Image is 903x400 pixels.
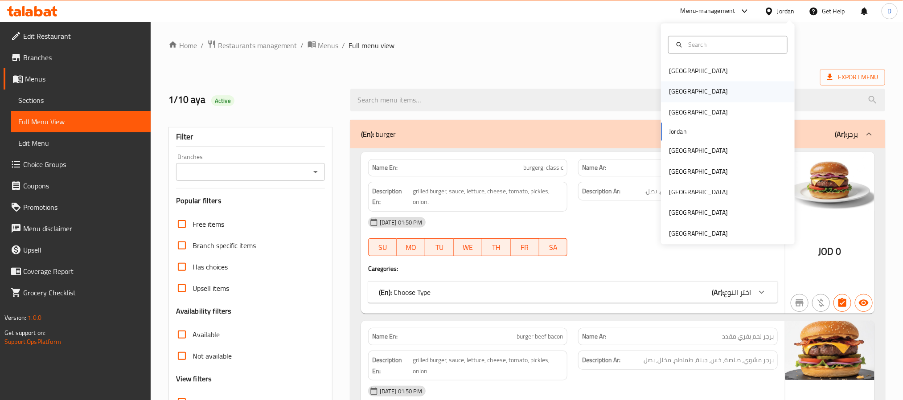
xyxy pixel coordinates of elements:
div: [GEOGRAPHIC_DATA] [669,188,728,197]
span: Promotions [23,202,144,212]
strong: Name En: [372,163,398,172]
a: Home [168,40,197,51]
span: grilled burger, sauce, lettuce, cheese, tomato, pickles, onion [413,355,563,376]
span: Has choices [193,261,228,272]
span: burger beef bacon [517,332,563,341]
strong: Name Ar: [582,332,606,341]
span: grilled burger, sauce, lettuce, cheese, tomato, pickles, onion. [413,186,564,208]
span: Restaurants management [218,40,297,51]
button: SU [368,238,397,256]
h3: View filters [176,374,212,384]
button: TH [482,238,511,256]
a: Full Menu View [11,111,151,132]
span: 0 [836,243,841,260]
div: Filter [176,127,325,147]
span: Export Menu [827,72,878,83]
span: برجر مشوي، صلصة، خس، جبن، طماطم، مخلل، بصل. [644,186,774,197]
button: FR [511,238,539,256]
span: Upsell [23,245,144,255]
a: Promotions [4,196,151,218]
span: Edit Restaurant [23,31,144,41]
span: برجر لحم بقري مقدد [722,332,774,341]
a: Menu disclaimer [4,218,151,239]
div: [GEOGRAPHIC_DATA] [669,66,728,76]
div: Jordan [777,6,795,16]
b: (En): [379,286,392,299]
button: SA [539,238,568,256]
span: Export Menu [820,69,885,86]
span: burgergi classic [523,163,563,172]
li: / [201,40,204,51]
span: [DATE] 01:50 PM [376,387,426,396]
span: D [887,6,891,16]
span: Grocery Checklist [23,287,144,298]
input: Search [685,40,782,49]
div: (En): Choose Type(Ar):اختر النوع [368,282,778,303]
span: Choice Groups [23,159,144,170]
span: Menus [318,40,339,51]
a: Branches [4,47,151,68]
strong: Description En: [372,355,411,376]
li: / [301,40,304,51]
div: [GEOGRAPHIC_DATA] [669,87,728,97]
span: Active [211,97,234,105]
span: Full menu view [349,40,395,51]
span: Branch specific items [193,240,256,251]
button: Purchased item [812,294,830,312]
div: Menu-management [681,6,735,16]
strong: Name En: [372,332,398,341]
button: Not branch specific item [791,294,809,312]
span: 1.0.0 [28,312,41,323]
span: Full Menu View [18,116,144,127]
div: [GEOGRAPHIC_DATA] [669,146,728,156]
img: burgergi_classic638949289394421338.jpg [785,152,874,211]
span: SU [372,241,394,254]
h3: Availability filters [176,306,232,316]
h2: 1/10 aya [168,93,340,106]
span: Upsell items [193,283,229,294]
input: search [350,89,885,111]
span: Free items [193,219,224,229]
strong: Description Ar: [582,186,620,197]
div: (En): burger(Ar):برجر [350,120,885,148]
div: [GEOGRAPHIC_DATA] [669,107,728,117]
span: Available [193,329,220,340]
span: MO [400,241,422,254]
button: Has choices [833,294,851,312]
a: Menus [308,40,339,51]
a: Support.OpsPlatform [4,336,61,347]
button: Open [309,166,322,178]
a: Choice Groups [4,154,151,175]
a: Grocery Checklist [4,282,151,303]
span: Edit Menu [18,138,144,148]
a: Edit Restaurant [4,25,151,47]
div: [GEOGRAPHIC_DATA] [669,167,728,176]
span: JOD [819,243,834,260]
b: (Ar): [712,286,724,299]
li: / [342,40,345,51]
h4: Caregories: [368,264,778,273]
span: SA [543,241,564,254]
h3: Popular filters [176,196,325,206]
span: FR [514,241,536,254]
span: TH [486,241,507,254]
span: [DATE] 01:50 PM [376,218,426,227]
span: Sections [18,95,144,106]
div: Active [211,95,234,106]
a: Coupons [4,175,151,196]
button: WE [454,238,482,256]
span: Coverage Report [23,266,144,277]
span: Menu disclaimer [23,223,144,234]
div: [GEOGRAPHIC_DATA] [669,229,728,238]
span: Branches [23,52,144,63]
span: Version: [4,312,26,323]
strong: Name Ar: [582,163,606,172]
nav: breadcrumb [168,40,885,51]
p: Choose Type [379,287,431,298]
button: MO [397,238,425,256]
span: TU [429,241,450,254]
div: [GEOGRAPHIC_DATA] [669,208,728,218]
p: برجر [835,129,858,139]
span: WE [457,241,479,254]
a: Upsell [4,239,151,261]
